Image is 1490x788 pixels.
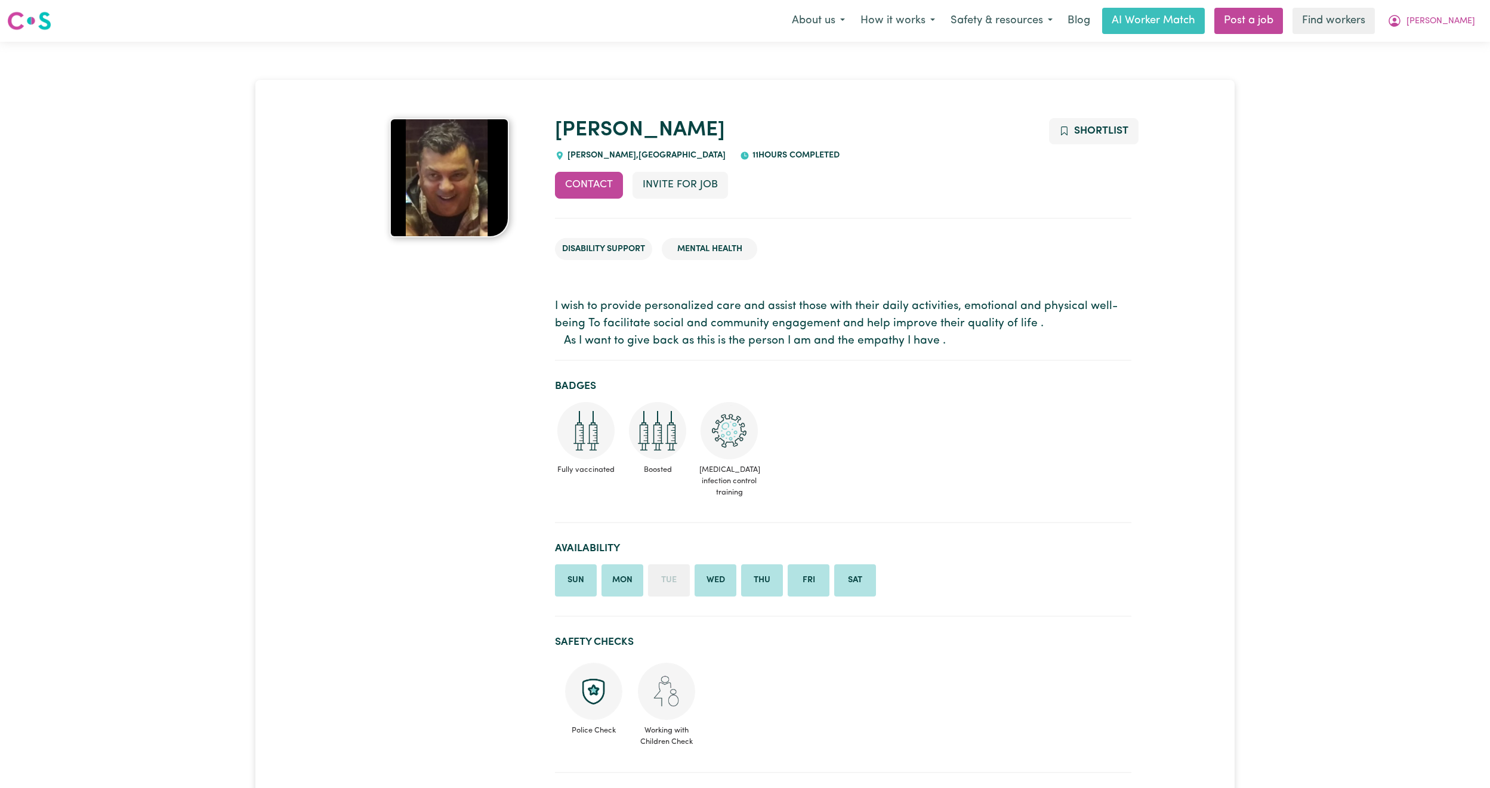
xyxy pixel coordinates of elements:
[701,402,758,459] img: CS Academy: COVID-19 Infection Control Training course completed
[555,380,1131,393] h2: Badges
[564,720,623,736] span: Police Check
[564,151,726,160] span: [PERSON_NAME] , [GEOGRAPHIC_DATA]
[1406,15,1475,28] span: [PERSON_NAME]
[633,172,728,198] button: Invite for Job
[788,564,829,597] li: Available on Friday
[853,8,943,33] button: How it works
[629,402,686,459] img: Care and support worker has received booster dose of COVID-19 vaccination
[555,542,1131,555] h2: Availability
[648,564,690,597] li: Unavailable on Tuesday
[1060,8,1097,34] a: Blog
[565,663,622,720] img: Police check
[601,564,643,597] li: Available on Monday
[834,564,876,597] li: Available on Saturday
[698,459,760,503] span: [MEDICAL_DATA] infection control training
[1292,8,1375,34] a: Find workers
[7,7,51,35] a: Careseekers logo
[555,459,617,480] span: Fully vaccinated
[358,118,541,237] a: Jeff's profile picture'
[741,564,783,597] li: Available on Thursday
[1102,8,1205,34] a: AI Worker Match
[555,636,1131,648] h2: Safety Checks
[638,663,695,720] img: Working with children check
[1380,8,1483,33] button: My Account
[390,118,509,237] img: Jeff
[7,10,51,32] img: Careseekers logo
[1049,118,1139,144] button: Add to shortlist
[695,564,736,597] li: Available on Wednesday
[749,151,840,160] span: 11 hours completed
[662,238,757,261] li: Mental Health
[555,172,623,198] button: Contact
[555,298,1131,350] p: I wish to provide personalized care and assist those with their daily activities, emotional and p...
[557,402,615,459] img: Care and support worker has received 2 doses of COVID-19 vaccine
[555,238,652,261] li: Disability Support
[627,459,689,480] span: Boosted
[943,8,1060,33] button: Safety & resources
[784,8,853,33] button: About us
[637,720,696,747] span: Working with Children Check
[555,564,597,597] li: Available on Sunday
[1214,8,1283,34] a: Post a job
[1074,126,1128,136] span: Shortlist
[555,120,725,141] a: [PERSON_NAME]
